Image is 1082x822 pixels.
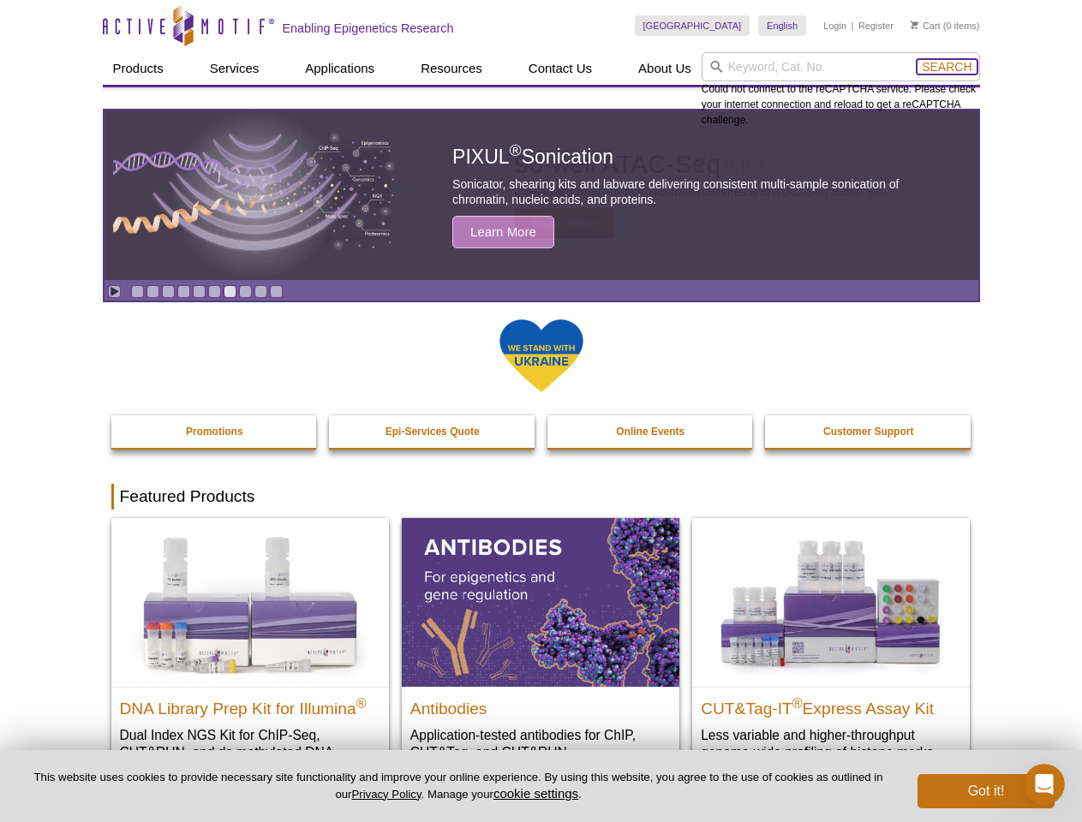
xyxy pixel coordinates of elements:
[911,15,980,36] li: (0 items)
[254,285,267,298] a: Go to slide 9
[120,692,380,718] h2: DNA Library Prep Kit for Illumina
[692,518,970,777] a: CUT&Tag-IT® Express Assay Kit CUT&Tag-IT®Express Assay Kit Less variable and higher-throughput ge...
[858,20,894,32] a: Register
[758,15,806,36] a: English
[283,21,454,36] h2: Enabling Epigenetics Research
[105,110,978,280] a: PIXUL sonication PIXUL®Sonication Sonicator, shearing kits and labware delivering consistent mult...
[792,695,803,710] sup: ®
[131,285,144,298] a: Go to slide 1
[911,20,941,32] a: Cart
[917,59,977,74] button: Search
[410,726,671,761] p: Application-tested antibodies for ChIP, CUT&Tag, and CUT&RUN.
[518,52,602,85] a: Contact Us
[186,426,243,438] strong: Promotions
[702,52,980,81] input: Keyword, Cat. No.
[410,52,493,85] a: Resources
[27,770,889,802] p: This website uses cookies to provide necessary site functionality and improve your online experie...
[105,110,978,280] article: PIXUL Sonication
[162,285,175,298] a: Go to slide 3
[111,518,389,686] img: DNA Library Prep Kit for Illumina
[224,285,236,298] a: Go to slide 7
[547,415,755,448] a: Online Events
[111,518,389,795] a: DNA Library Prep Kit for Illumina DNA Library Prep Kit for Illumina® Dual Index NGS Kit for ChIP-...
[701,726,961,761] p: Less variable and higher-throughput genome-wide profiling of histone marks​.
[852,15,854,36] li: |
[922,60,971,74] span: Search
[103,52,174,85] a: Products
[270,285,283,298] a: Go to slide 10
[692,518,970,686] img: CUT&Tag-IT® Express Assay Kit
[193,285,206,298] a: Go to slide 5
[402,518,679,777] a: All Antibodies Antibodies Application-tested antibodies for ChIP, CUT&Tag, and CUT&RUN.
[616,426,684,438] strong: Online Events
[702,52,980,128] div: Could not connect to the reCAPTCHA service. Please check your internet connection and reload to g...
[911,21,918,29] img: Your Cart
[701,692,961,718] h2: CUT&Tag-IT Express Assay Kit
[295,52,385,85] a: Applications
[452,176,939,207] p: Sonicator, shearing kits and labware delivering consistent multi-sample sonication of chromatin, ...
[635,15,750,36] a: [GEOGRAPHIC_DATA]
[329,415,536,448] a: Epi-Services Quote
[386,426,480,438] strong: Epi-Services Quote
[177,285,190,298] a: Go to slide 4
[111,484,971,509] h2: Featured Products
[200,52,270,85] a: Services
[452,216,554,248] span: Learn More
[499,318,584,394] img: We Stand With Ukraine
[510,142,522,160] sup: ®
[239,285,252,298] a: Go to slide 8
[1024,764,1065,805] iframe: Intercom live chat
[113,110,396,281] img: PIXUL sonication
[108,285,121,298] a: Toggle autoplay
[351,788,421,801] a: Privacy Policy
[120,726,380,778] p: Dual Index NGS Kit for ChIP-Seq, CUT&RUN, and ds methylated DNA assays.
[111,415,319,448] a: Promotions
[765,415,972,448] a: Customer Support
[356,695,367,710] sup: ®
[823,20,846,32] a: Login
[146,285,159,298] a: Go to slide 2
[410,692,671,718] h2: Antibodies
[452,146,613,168] span: PIXUL Sonication
[823,426,913,438] strong: Customer Support
[628,52,702,85] a: About Us
[402,518,679,686] img: All Antibodies
[918,774,1055,808] button: Got it!
[493,786,578,801] button: cookie settings
[208,285,221,298] a: Go to slide 6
